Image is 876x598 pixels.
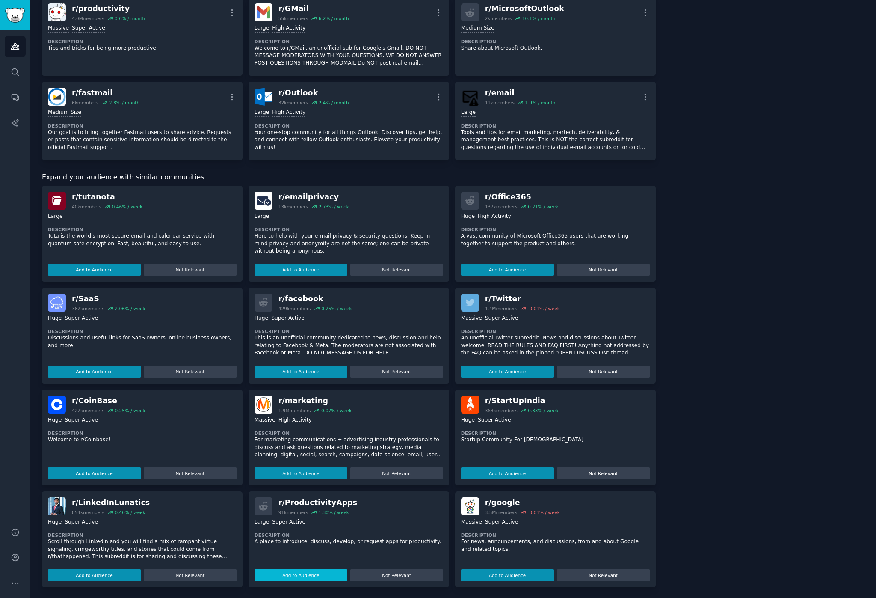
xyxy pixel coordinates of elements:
div: Super Active [72,24,105,33]
img: fastmail [48,88,66,106]
div: Large [255,24,269,33]
div: 32k members [278,100,308,106]
div: Medium Size [48,109,81,117]
p: An unofficial Twitter subreddit. News and discussions about Twitter welcome. READ THE RULES AND F... [461,334,650,357]
p: Share about Microsoft Outlook. [461,45,650,52]
dt: Description [255,532,443,538]
div: 0.6 % / month [115,15,145,21]
div: r/ google [485,497,560,508]
p: For news, announcements, and discussions, from and about Google and related topics. [461,538,650,553]
img: LinkedInLunatics [48,497,66,515]
div: 13k members [278,204,308,210]
div: High Activity [478,213,511,221]
dt: Description [48,430,237,436]
a: Outlookr/Outlook32kmembers2.4% / monthLargeHigh ActivityDescriptionYour one-stop community for al... [249,82,449,160]
p: Tips and tricks for being more productive! [48,45,237,52]
button: Not Relevant [350,264,443,276]
div: 1.30 % / week [319,509,349,515]
div: 2.06 % / week [115,306,145,312]
div: 6.2 % / month [319,15,349,21]
div: 4.0M members [72,15,104,21]
div: -0.01 % / week [528,306,560,312]
div: 0.25 % / week [115,408,145,414]
dt: Description [461,39,650,45]
button: Add to Audience [461,467,554,479]
img: GummySearch logo [5,8,25,23]
div: High Activity [278,417,312,425]
img: Twitter [461,294,479,312]
img: marketing [255,396,272,414]
dt: Description [461,123,650,129]
p: Welcome to r/GMail, an unofficial sub for Google's Gmail. DO NOT MESSAGE MODERATORS WITH YOUR QUE... [255,45,443,67]
p: Welcome to r/Coinbase! [48,436,237,444]
div: 429k members [278,306,311,312]
div: 6k members [72,100,99,106]
div: 2.73 % / week [319,204,349,210]
div: Super Active [271,315,305,323]
img: email [461,88,479,106]
dt: Description [48,123,237,129]
p: Your one-stop community for all things Outlook. Discover tips, get help, and connect with fellow ... [255,129,443,152]
p: Tuta is the world's most secure email and calendar service with quantum-safe encryption. Fast, be... [48,232,237,247]
a: fastmailr/fastmail6kmembers2.8% / monthMedium SizeDescriptionOur goal is to bring together Fastma... [42,82,243,160]
p: Here to help with your e-mail privacy & security questions. Keep in mind privacy and anonymity ar... [255,232,443,255]
p: Startup Community For [DEMOGRAPHIC_DATA] [461,436,650,444]
div: r/ email [485,88,556,98]
p: A vast community of Microsoft Office365 users that are working together to support the product an... [461,232,650,247]
div: Medium Size [461,24,494,33]
button: Add to Audience [255,264,347,276]
dt: Description [461,226,650,232]
button: Add to Audience [255,569,347,581]
div: r/ ProductivityApps [278,497,357,508]
p: Tools and tips for email marketing, martech, deliverability, & management best practices. This is... [461,129,650,152]
div: 10.1 % / month [522,15,556,21]
div: Large [461,109,476,117]
img: tutanota [48,192,66,210]
button: Add to Audience [48,467,141,479]
button: Add to Audience [255,467,347,479]
div: 0.46 % / week [112,204,142,210]
div: -0.01 % / week [528,509,560,515]
div: 0.25 % / week [321,306,352,312]
div: 0.33 % / week [528,408,558,414]
button: Add to Audience [48,569,141,581]
button: Not Relevant [557,569,650,581]
button: Not Relevant [350,569,443,581]
div: Huge [461,417,475,425]
button: Add to Audience [461,264,554,276]
dt: Description [461,430,650,436]
dt: Description [461,328,650,334]
div: Huge [461,213,475,221]
div: Super Active [65,315,98,323]
div: Large [255,109,269,117]
dt: Description [255,328,443,334]
div: r/ LinkedInLunatics [72,497,150,508]
div: r/ CoinBase [72,396,145,406]
dt: Description [48,39,237,45]
dt: Description [255,430,443,436]
div: 0.40 % / week [115,509,145,515]
button: Not Relevant [350,366,443,378]
div: r/ facebook [278,294,352,304]
dt: Description [48,226,237,232]
button: Add to Audience [461,366,554,378]
div: Huge [48,518,62,527]
dt: Description [255,226,443,232]
div: r/ MicrosoftOutlook [485,3,564,14]
div: High Activity [272,109,305,117]
div: 1.4M members [485,306,518,312]
div: Super Active [65,417,98,425]
img: emailprivacy [255,192,272,210]
div: Huge [48,417,62,425]
div: Super Active [485,518,518,527]
p: A place to introduce, discuss, develop, or request apps for productivity. [255,538,443,546]
div: r/ Outlook [278,88,349,98]
button: Not Relevant [557,467,650,479]
div: Large [255,213,269,221]
div: 3.5M members [485,509,518,515]
div: 1.9 % / month [525,100,555,106]
div: r/ GMail [278,3,349,14]
div: 1.9M members [278,408,311,414]
button: Not Relevant [144,366,237,378]
div: r/ productivity [72,3,145,14]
